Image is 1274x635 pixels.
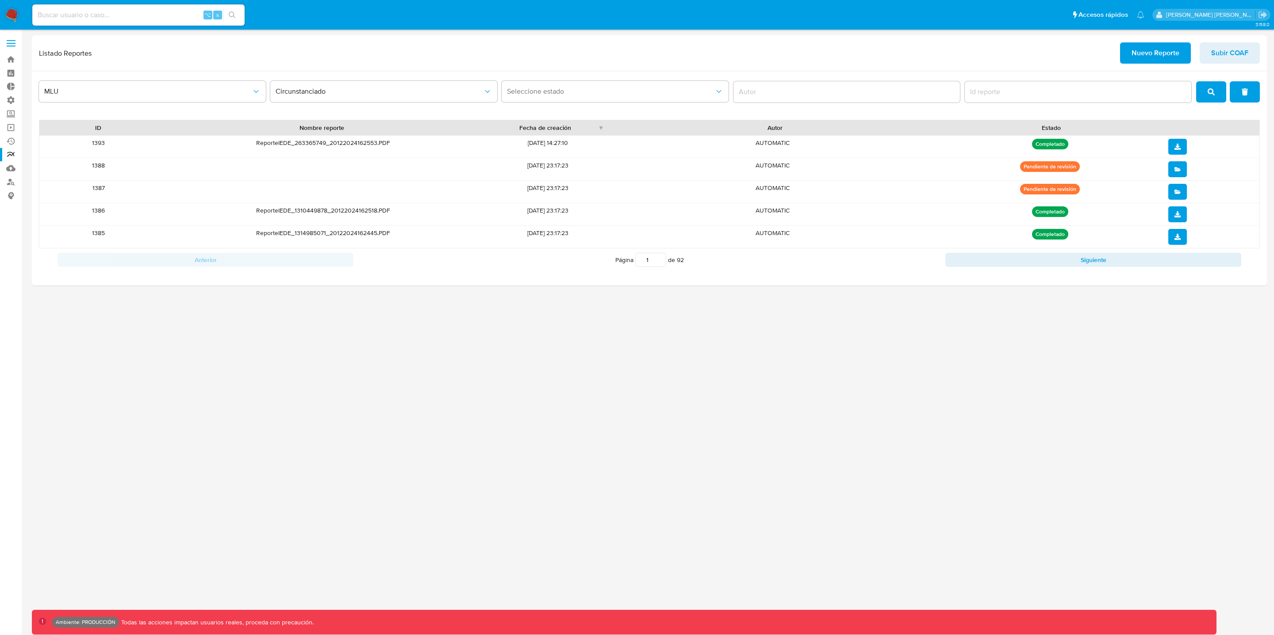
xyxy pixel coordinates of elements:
span: ⌥ [204,11,211,19]
button: search-icon [223,9,241,21]
input: Buscar usuario o caso... [32,9,245,21]
p: Ambiente: PRODUCCIÓN [56,620,115,624]
a: Salir [1258,10,1267,19]
span: s [216,11,219,19]
span: Accesos rápidos [1078,10,1128,19]
p: leidy.martinez@mercadolibre.com.co [1166,11,1255,19]
a: Notificaciones [1137,11,1144,19]
p: Todas las acciones impactan usuarios reales, proceda con precaución. [119,618,314,627]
